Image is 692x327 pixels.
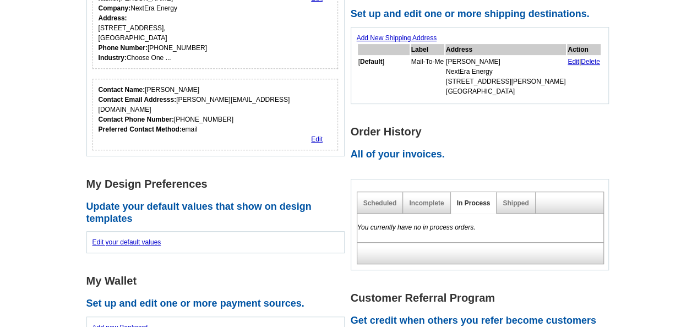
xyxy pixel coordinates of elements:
[99,85,333,134] div: [PERSON_NAME] [PERSON_NAME][EMAIL_ADDRESS][DOMAIN_NAME] [PHONE_NUMBER] email
[351,126,615,138] h1: Order History
[86,201,351,225] h2: Update your default values that show on design templates
[567,56,601,97] td: |
[357,34,437,42] a: Add New Shipping Address
[360,58,383,66] b: Default
[92,238,161,246] a: Edit your default values
[99,126,182,133] strong: Preferred Contact Method:
[351,292,615,304] h1: Customer Referral Program
[357,224,476,231] em: You currently have no in process orders.
[363,199,397,207] a: Scheduled
[351,315,615,327] h2: Get credit when others you refer become customers
[99,14,127,22] strong: Address:
[409,199,444,207] a: Incomplete
[445,44,566,55] th: Address
[99,44,148,52] strong: Phone Number:
[86,178,351,190] h1: My Design Preferences
[351,149,615,161] h2: All of your invoices.
[567,44,601,55] th: Action
[99,54,127,62] strong: Industry:
[99,86,145,94] strong: Contact Name:
[457,199,491,207] a: In Process
[99,116,174,123] strong: Contact Phone Number:
[358,56,410,97] td: [ ]
[411,44,444,55] th: Label
[92,79,339,150] div: Who should we contact regarding order issues?
[503,199,528,207] a: Shipped
[581,58,600,66] a: Delete
[411,56,444,97] td: Mail-To-Me
[351,8,615,20] h2: Set up and edit one or more shipping destinations.
[568,58,579,66] a: Edit
[86,275,351,287] h1: My Wallet
[445,56,566,97] td: [PERSON_NAME] NextEra Energy [STREET_ADDRESS][PERSON_NAME] [GEOGRAPHIC_DATA]
[99,4,131,12] strong: Company:
[311,135,323,143] a: Edit
[86,298,351,310] h2: Set up and edit one or more payment sources.
[99,96,177,103] strong: Contact Email Addresss:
